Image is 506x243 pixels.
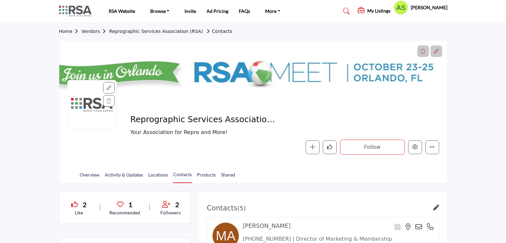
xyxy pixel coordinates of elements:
span: 1 [128,200,132,209]
a: Activity & Updates [104,171,143,183]
span: 5 [239,205,243,212]
div: My Listings [358,7,390,15]
a: Search [337,6,354,16]
a: Overview [79,171,100,183]
h4: [PERSON_NAME] [243,223,291,229]
a: Shared [221,171,236,183]
h5: [PERSON_NAME] [411,4,447,11]
p: [PHONE_NUMBER] | Director of Marketing & Membership [243,235,434,243]
span: ( ) [237,205,246,212]
a: Products [197,171,216,183]
span: 2 [175,200,179,209]
a: Ad Pricing [207,8,228,14]
div: Aspect Ratio:6:1,Size:1200x200px [431,45,442,57]
a: Locations [148,171,168,183]
button: Follow [340,140,405,155]
h5: My Listings [367,8,390,14]
div: Aspect Ratio:1:1,Size:400x400px [103,82,115,94]
button: Edit company [408,140,422,154]
p: Recommended [109,209,140,216]
a: Contacts [173,171,192,183]
span: 2 [83,200,87,209]
img: site Logo [59,6,95,16]
a: Invite [184,8,196,14]
h3: Contacts [207,204,246,212]
span: Reprographic Services Association (RSA) [130,114,279,125]
a: More [261,7,285,16]
a: Contacts [204,29,232,34]
button: Show hide supplier dropdown [394,0,408,15]
a: FAQs [239,8,250,14]
button: More details [425,140,439,154]
a: Reprographic Services Association (RSA) [109,29,203,34]
span: Your Association for Repro and More! [130,128,341,136]
button: Like [323,140,337,154]
a: Link of redirect to contact page [433,204,439,212]
a: RSA Website [109,8,135,14]
p: Followers [159,209,183,216]
a: Vendors [81,29,109,34]
p: Like [67,209,91,216]
a: Browse [146,7,174,16]
a: Home [59,29,82,34]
